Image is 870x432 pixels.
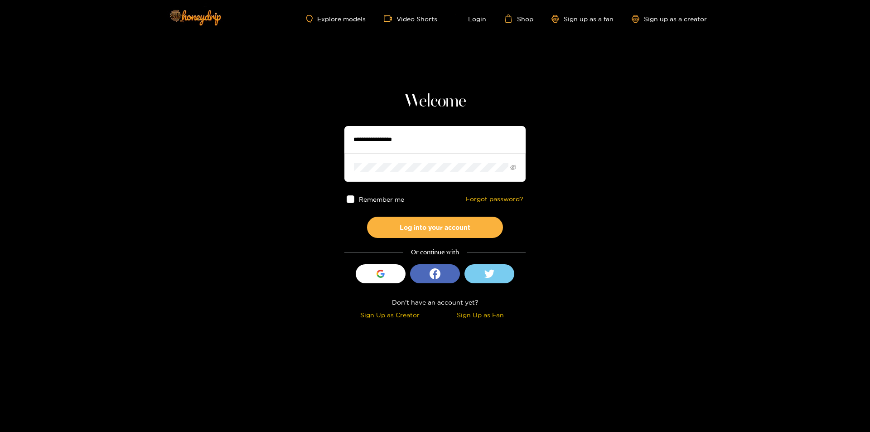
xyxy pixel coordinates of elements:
[466,195,523,203] a: Forgot password?
[359,196,404,203] span: Remember me
[632,15,707,23] a: Sign up as a creator
[344,91,526,112] h1: Welcome
[306,15,366,23] a: Explore models
[344,297,526,307] div: Don't have an account yet?
[384,15,396,23] span: video-camera
[510,165,516,170] span: eye-invisible
[437,310,523,320] div: Sign Up as Fan
[384,15,437,23] a: Video Shorts
[551,15,614,23] a: Sign up as a fan
[347,310,433,320] div: Sign Up as Creator
[455,15,486,23] a: Login
[504,15,533,23] a: Shop
[344,247,526,257] div: Or continue with
[367,217,503,238] button: Log into your account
